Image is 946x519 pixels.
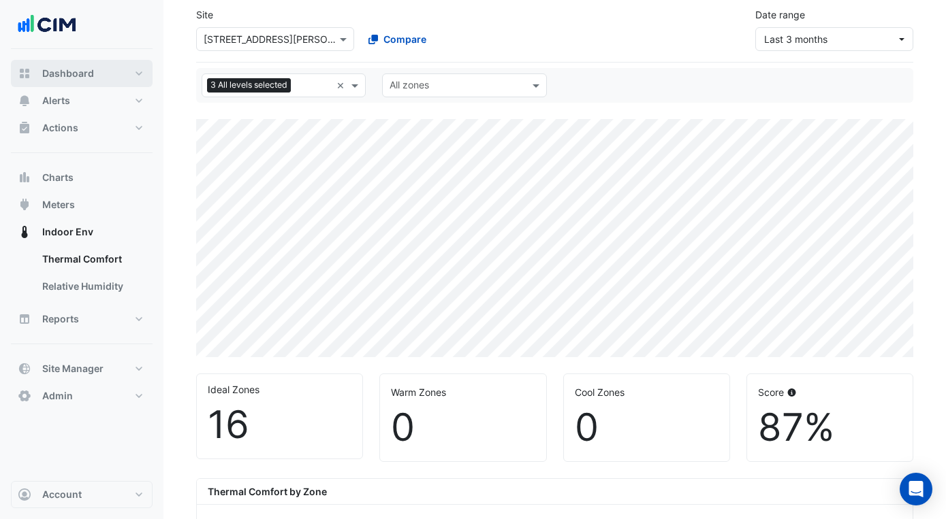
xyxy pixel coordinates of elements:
button: Last 3 months [755,27,913,51]
app-icon: Actions [18,121,31,135]
div: Score [758,385,902,399]
span: Reports [42,312,79,326]
app-icon: Dashboard [18,67,31,80]
button: Site Manager [11,355,153,382]
span: Site Manager [42,362,104,375]
div: 0 [391,405,535,450]
label: Site [196,7,213,22]
button: Reports [11,305,153,333]
div: All zones [388,78,429,95]
span: 3 All levels selected [207,78,291,92]
label: Date range [755,7,805,22]
span: Actions [42,121,78,135]
button: Actions [11,114,153,141]
span: Dashboard [42,67,94,80]
button: Indoor Env [11,218,153,246]
div: Indoor Env [11,246,153,305]
app-icon: Reports [18,312,31,326]
span: Indoor Env [42,225,93,239]
span: Account [42,488,82,501]
button: Charts [11,164,153,191]
div: Warm Zones [391,385,535,399]
div: 16 [208,402,351,448]
a: Relative Humidity [31,273,153,300]
span: Compare [383,32,426,46]
button: Dashboard [11,60,153,87]
span: 01 Jul 25 - 30 Sep 25 [764,33,827,45]
span: Alerts [42,94,70,107]
app-icon: Site Manager [18,362,31,375]
app-icon: Meters [18,198,31,212]
app-icon: Charts [18,171,31,184]
div: Cool Zones [575,385,719,399]
a: Thermal Comfort [31,246,153,273]
div: 0 [575,405,719,450]
button: Admin [11,382,153,409]
button: Compare [360,27,435,51]
span: Admin [42,389,73,403]
img: Company Logo [16,11,78,38]
div: 87% [758,405,902,450]
span: Charts [42,171,74,184]
div: Open Intercom Messenger [900,473,932,505]
span: Clear [336,78,348,93]
app-icon: Admin [18,389,31,403]
button: Account [11,481,153,508]
app-icon: Indoor Env [18,225,31,239]
b: Thermal Comfort by Zone [208,486,327,497]
button: Alerts [11,87,153,114]
button: Meters [11,191,153,218]
app-icon: Alerts [18,94,31,107]
div: Ideal Zones [208,382,351,397]
span: Meters [42,198,75,212]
